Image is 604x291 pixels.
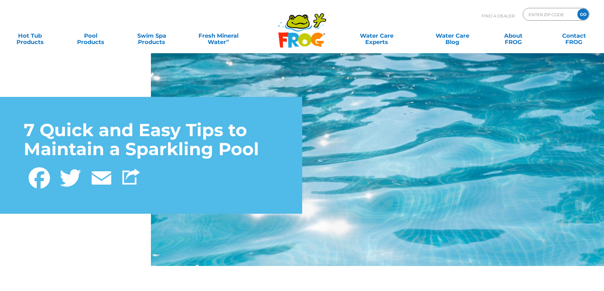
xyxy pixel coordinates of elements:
[226,38,229,43] sup: ∞
[128,29,175,42] a: Swim SpaProducts
[189,29,248,42] a: Fresh MineralWater∞
[24,164,55,190] a: Facebook
[6,29,54,42] a: Hot TubProducts
[490,29,537,42] a: AboutFROG
[550,29,598,42] a: ContactFROG
[122,169,140,185] img: Share
[429,29,476,42] a: Water CareBlog
[482,8,515,24] p: Find A Dealer
[528,10,571,19] input: Zip Code Form
[86,164,117,190] a: Email
[24,121,278,159] h1: 7 Quick and Easy Tips to Maintain a Sparkling Pool
[338,29,415,42] a: Water CareExperts
[577,9,589,20] input: GO
[55,164,86,190] a: Twitter
[67,29,114,42] a: PoolProducts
